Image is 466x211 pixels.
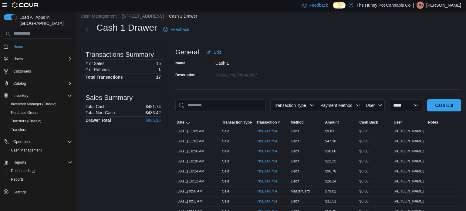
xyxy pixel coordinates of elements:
span: [PERSON_NAME] [394,149,424,154]
div: [DATE] 10:56 AM [175,148,221,155]
input: This is a search bar. As you type, the results lower in the page will automatically filter. [175,99,265,111]
h4: $965.16 [145,118,161,123]
span: [PERSON_NAME] [394,199,424,204]
span: Cash Management [11,148,42,153]
button: Cash 1 Drawer [169,14,197,19]
span: Cash Back [360,120,378,125]
p: 15 [156,61,161,66]
span: [PERSON_NAME] [394,189,424,194]
div: [DATE] 9:56 AM [175,188,221,195]
button: IN5LJ3-5754571 [256,198,288,205]
a: Dashboards [8,167,38,175]
span: $96.78 [325,169,336,174]
p: Sale [222,139,229,144]
span: Users [13,56,23,61]
span: Edit [214,49,221,55]
div: $0.00 [358,148,393,155]
span: Settings [13,190,26,195]
span: Reports [11,159,72,166]
p: Sale [222,179,229,184]
div: [DATE] 10:24 AM [175,168,221,175]
span: Load All Apps in [GEOGRAPHIC_DATA] [17,14,72,26]
span: [PERSON_NAME] [394,129,424,134]
span: [PERSON_NAME] [394,139,424,144]
span: IN5LJ3-5754592 [256,189,282,194]
span: Transfers [8,126,72,133]
button: Catalog [11,80,28,87]
button: User [393,119,427,126]
h4: 17 [156,75,161,80]
span: User [394,120,402,125]
button: Operations [11,138,34,145]
span: Home [13,44,23,49]
span: Reports [13,160,26,165]
span: Transfers [11,127,26,132]
button: Transaction Type [270,99,317,111]
p: | [413,2,414,9]
h6: Total Non-Cash [86,110,115,115]
a: Dashboards [6,167,75,175]
div: Cash 1 [215,58,297,66]
span: Operations [11,138,72,145]
button: Inventory [11,92,31,99]
button: Transfers (Classic) [6,117,75,125]
span: Dark Mode [333,9,333,9]
span: Amount [325,120,339,125]
button: Next [81,23,93,36]
button: IN5LJ3-5754592 [256,188,288,195]
h3: Transactions Summary [86,51,154,58]
button: User [363,99,385,111]
span: Cash Out [435,102,453,108]
button: Users [11,55,25,63]
span: $79.02 [325,189,336,194]
span: Method [291,120,304,125]
span: Debit [291,199,299,204]
span: Catalog [11,80,72,87]
a: Purchase Orders [8,109,41,116]
span: [PERSON_NAME] [394,179,424,184]
span: IN5LJ3-5754868 [256,139,282,144]
span: Transfers (Classic) [8,117,72,125]
div: $0.00 [358,138,393,145]
span: IN5LJ3-5754879 [256,129,282,134]
span: Debit [291,169,299,174]
button: Cash Management [81,14,116,19]
span: IN5LJ3-5754648 [256,179,282,184]
button: Operations [1,138,75,146]
h4: Drawer Total [86,118,111,123]
h1: Cash 1 Drawer [96,22,157,34]
button: IN5LJ3-5754879 [256,128,288,135]
span: Debit [291,179,299,184]
span: Customers [13,69,31,74]
div: $0.00 [358,158,393,165]
span: Inventory Manager (Classic) [11,102,56,107]
p: Sale [222,129,229,134]
span: MasterCard [291,189,310,194]
p: $481.74 [145,104,161,109]
p: Sale [222,169,229,174]
h4: Total Transactions [86,75,123,80]
span: Inventory Manager (Classic) [8,100,72,108]
span: Transaction Type [222,120,252,125]
span: Debit [291,159,299,164]
span: IN5LJ3-5754720 [256,159,282,164]
span: Transaction Type [274,103,306,108]
a: Settings [11,189,29,196]
button: Cash Back [358,119,393,126]
button: Date [175,119,221,126]
span: Inventory [13,93,28,98]
button: Cash Management [6,146,75,155]
button: Home [1,42,75,51]
button: Purchase Orders [6,108,75,117]
div: $0.00 [358,188,393,195]
a: Cash Management [8,147,44,154]
span: Users [11,55,72,63]
button: Catalog [1,79,75,88]
div: [DATE] 10:12 AM [175,178,221,185]
span: $47.38 [325,139,336,144]
label: Name [175,61,185,66]
button: Notes [427,119,461,126]
h3: General [175,49,199,56]
button: Payment Method [317,99,363,111]
button: Transaction Type [221,119,255,126]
